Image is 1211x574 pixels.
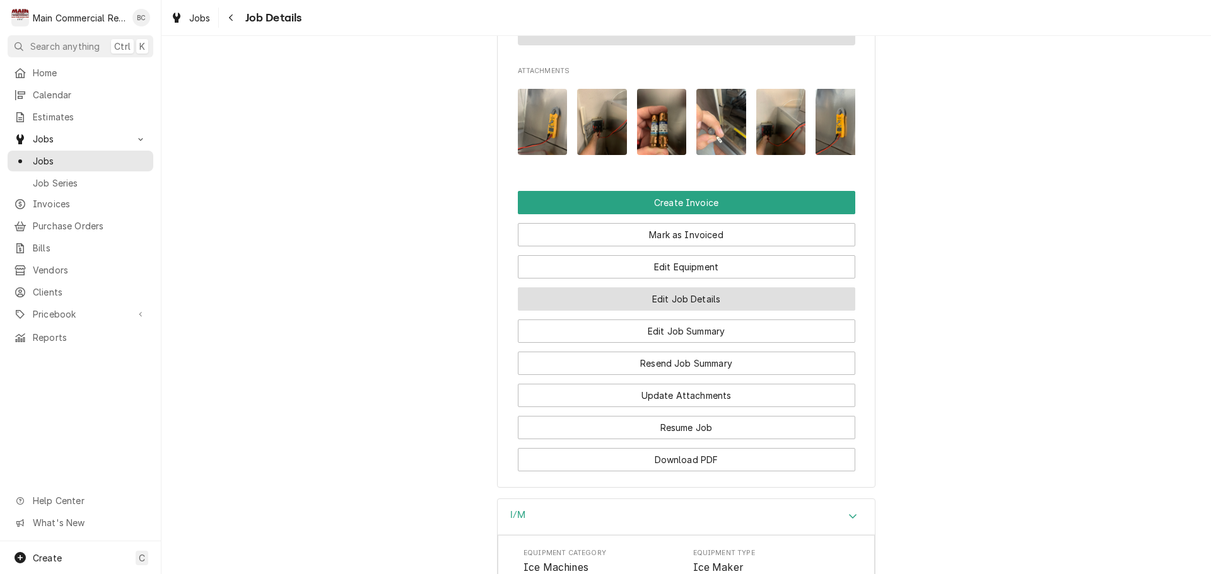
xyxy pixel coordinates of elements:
[114,40,131,53] span: Ctrl
[33,553,62,563] span: Create
[8,129,153,149] a: Go to Jobs
[518,352,855,375] button: Resend Job Summary
[518,287,855,311] button: Edit Job Details
[518,89,568,155] img: s8X3BNlyRByPfykG0DJK
[518,407,855,439] div: Button Group Row
[518,214,855,246] div: Button Group Row
[8,215,153,236] a: Purchase Orders
[139,551,145,565] span: C
[8,260,153,280] a: Vendors
[33,263,147,277] span: Vendors
[518,246,855,278] div: Button Group Row
[33,219,147,232] span: Purchase Orders
[8,62,153,83] a: Home
[518,439,855,471] div: Button Group Row
[33,176,147,190] span: Job Series
[518,191,855,214] div: Button Group Row
[33,132,128,146] span: Jobs
[8,512,153,533] a: Go to What's New
[132,9,150,26] div: BC
[696,89,746,155] img: 0VtNqrRJRUODJOpaaUqW
[33,516,146,529] span: What's New
[756,89,806,155] img: jeDh0iFtSt8pio3IiTCw
[8,238,153,258] a: Bills
[33,494,146,507] span: Help Center
[33,66,147,79] span: Home
[518,191,855,214] button: Create Invoice
[8,327,153,348] a: Reports
[524,548,680,558] span: Equipment Category
[8,106,153,127] a: Estimates
[518,66,855,164] div: Attachments
[518,223,855,246] button: Mark as Invoiced
[33,110,147,123] span: Estimates
[518,319,855,343] button: Edit Job Summary
[33,88,147,101] span: Calendar
[132,9,150,26] div: Bookkeeper Main Commercial's Avatar
[518,416,855,439] button: Resume Job
[518,384,855,407] button: Update Attachments
[165,8,216,28] a: Jobs
[8,193,153,214] a: Invoices
[518,311,855,343] div: Button Group Row
[33,241,147,255] span: Bills
[33,154,147,168] span: Jobs
[33,307,128,321] span: Pricebook
[518,343,855,375] div: Button Group Row
[518,66,855,76] span: Attachments
[577,89,627,155] img: 9tBOypHoRDO48X6zxZZd
[11,9,29,26] div: M
[139,40,145,53] span: K
[221,8,242,28] button: Navigate back
[8,304,153,324] a: Go to Pricebook
[637,89,687,155] img: fqFjwpWTRQmVOIPhFO6y
[8,35,153,57] button: Search anythingCtrlK
[8,84,153,105] a: Calendar
[8,282,153,302] a: Clients
[242,9,302,26] span: Job Details
[189,11,211,25] span: Jobs
[518,79,855,165] span: Attachments
[693,548,850,558] span: Equipment Type
[816,89,865,155] img: MOMBHXu1QEhNFgQVk9xf
[518,191,855,471] div: Button Group
[518,255,855,278] button: Edit Equipment
[518,448,855,471] button: Download PDF
[498,499,875,535] button: Accordion Details Expand Trigger
[33,331,147,344] span: Reports
[524,561,588,573] span: Ice Machines
[693,561,743,573] span: Ice Maker
[33,11,126,25] div: Main Commercial Refrigeration Service
[8,173,153,193] a: Job Series
[30,40,100,53] span: Search anything
[8,151,153,171] a: Jobs
[498,499,875,535] div: Accordion Header
[518,375,855,407] div: Button Group Row
[33,197,147,210] span: Invoices
[518,278,855,311] div: Button Group Row
[33,285,147,299] span: Clients
[8,490,153,511] a: Go to Help Center
[11,9,29,26] div: Main Commercial Refrigeration Service's Avatar
[510,509,525,521] h3: I/M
